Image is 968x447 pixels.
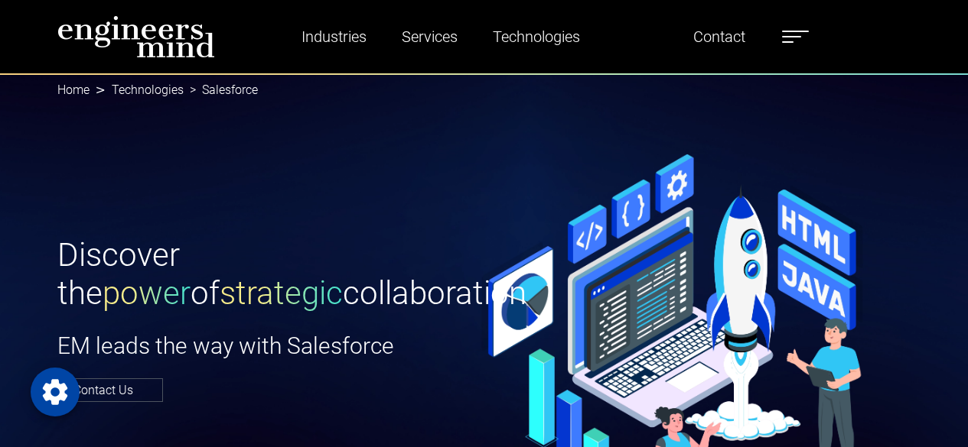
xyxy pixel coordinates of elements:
[112,83,184,97] a: Technologies
[220,274,343,312] span: strategic
[103,274,191,312] span: power
[184,81,258,99] li: Salesforce
[687,19,751,54] a: Contact
[487,19,586,54] a: Technologies
[396,19,464,54] a: Services
[57,329,475,363] p: EM leads the way with Salesforce
[57,378,163,402] a: Contact Us
[295,19,373,54] a: Industries
[57,236,475,313] h1: Discover the of collaboration
[57,15,215,58] img: logo
[57,83,90,97] a: Home
[57,73,911,107] nav: breadcrumb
